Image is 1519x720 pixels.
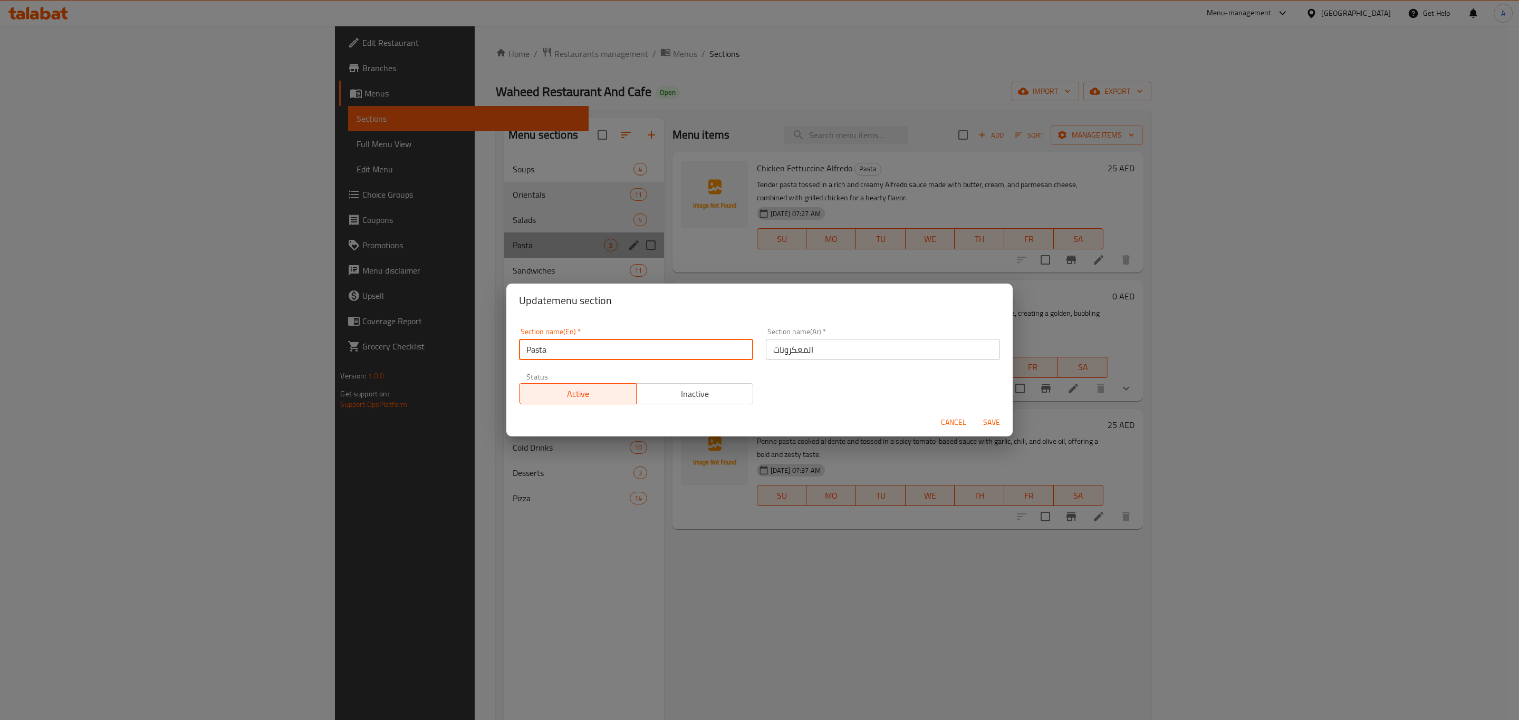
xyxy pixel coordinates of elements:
button: Save [975,413,1008,432]
button: Active [519,383,637,404]
span: Cancel [941,416,966,429]
button: Inactive [636,383,754,404]
span: Save [979,416,1004,429]
span: Active [524,386,632,402]
button: Cancel [937,413,970,432]
input: Please enter section name(en) [519,339,753,360]
input: Please enter section name(ar) [766,339,1000,360]
h2: Update menu section [519,292,1000,309]
span: Inactive [641,386,749,402]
